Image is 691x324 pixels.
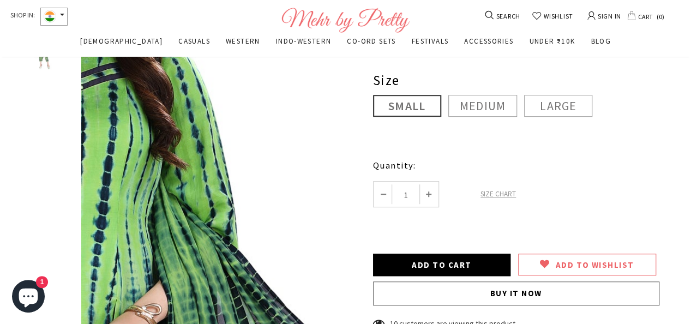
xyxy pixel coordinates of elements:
[281,8,410,33] img: Logo Footer
[373,281,659,305] button: Buy it now
[226,37,260,46] span: WESTERN
[556,259,634,271] span: ADD TO WISHLIST
[226,35,260,56] a: WESTERN
[591,35,611,56] a: BLOG
[80,37,163,46] span: [DEMOGRAPHIC_DATA]
[373,71,400,89] span: Size
[373,95,441,117] label: SMALL
[627,10,666,23] a: CART 0
[529,37,575,46] span: UNDER ₹10K
[412,35,449,56] a: FESTIVALS
[486,10,520,22] a: SEARCH
[448,95,518,117] label: MEDIUM
[464,35,513,56] a: ACCESSORIES
[495,10,520,22] span: SEARCH
[347,37,395,46] span: CO-ORD SETS
[654,10,666,23] span: 0
[587,7,621,24] a: SIGN IN
[9,280,48,315] inbox-online-store-chat: Shopify online store chat
[596,9,621,22] span: SIGN IN
[10,8,35,26] span: SHOP IN:
[529,35,575,56] a: UNDER ₹10K
[518,254,656,275] a: ADD TO WISHLIST
[178,35,210,56] a: CASUALS
[412,37,449,46] span: FESTIVALS
[480,189,516,199] span: SIZE CHART
[276,35,332,56] a: INDO-WESTERN
[636,10,654,23] span: CART
[373,254,511,276] input: Add to Cart
[80,35,163,56] a: [DEMOGRAPHIC_DATA]
[373,160,416,177] label: Quantity:
[464,37,513,46] span: ACCESSORIES
[178,37,210,46] span: CASUALS
[524,95,592,117] label: LARGE
[532,10,573,22] a: WISHLIST
[591,37,611,46] span: BLOG
[542,10,573,22] span: WISHLIST
[347,35,395,56] a: CO-ORD SETS
[276,37,332,46] span: INDO-WESTERN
